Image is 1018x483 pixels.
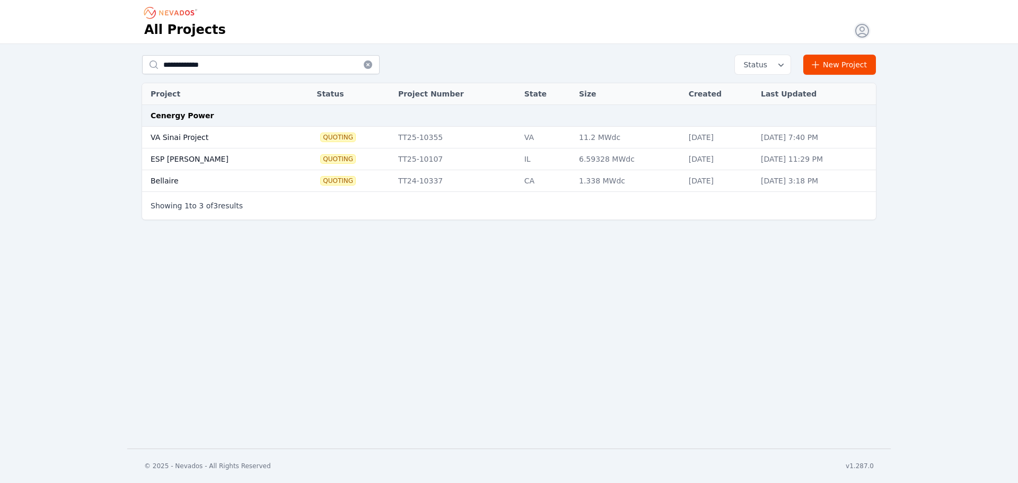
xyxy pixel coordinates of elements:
[574,148,683,170] td: 6.59328 MWdc
[393,170,519,192] td: TT24-10337
[756,127,876,148] td: [DATE] 7:40 PM
[574,127,683,148] td: 11.2 MWdc
[311,83,393,105] th: Status
[142,127,294,148] td: VA Sinai Project
[756,83,876,105] th: Last Updated
[683,127,756,148] td: [DATE]
[199,201,204,210] span: 3
[574,83,683,105] th: Size
[519,127,574,148] td: VA
[142,170,294,192] td: Bellaire
[393,148,519,170] td: TT25-10107
[321,177,355,185] span: Quoting
[321,133,355,142] span: Quoting
[519,170,574,192] td: CA
[213,201,218,210] span: 3
[756,170,876,192] td: [DATE] 3:18 PM
[683,148,756,170] td: [DATE]
[519,148,574,170] td: IL
[144,462,271,470] div: © 2025 - Nevados - All Rights Reserved
[739,59,767,70] span: Status
[142,148,876,170] tr: ESP [PERSON_NAME]QuotingTT25-10107IL6.59328 MWdc[DATE][DATE] 11:29 PM
[144,4,200,21] nav: Breadcrumb
[142,83,294,105] th: Project
[144,21,226,38] h1: All Projects
[393,83,519,105] th: Project Number
[683,83,756,105] th: Created
[756,148,876,170] td: [DATE] 11:29 PM
[321,155,355,163] span: Quoting
[519,83,574,105] th: State
[151,200,243,211] p: Showing to of results
[142,127,876,148] tr: VA Sinai ProjectQuotingTT25-10355VA11.2 MWdc[DATE][DATE] 7:40 PM
[142,170,876,192] tr: BellaireQuotingTT24-10337CA1.338 MWdc[DATE][DATE] 3:18 PM
[735,55,791,74] button: Status
[683,170,756,192] td: [DATE]
[393,127,519,148] td: TT25-10355
[142,105,876,127] td: Cenergy Power
[574,170,683,192] td: 1.338 MWdc
[142,148,294,170] td: ESP [PERSON_NAME]
[185,201,189,210] span: 1
[846,462,874,470] div: v1.287.0
[803,55,876,75] a: New Project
